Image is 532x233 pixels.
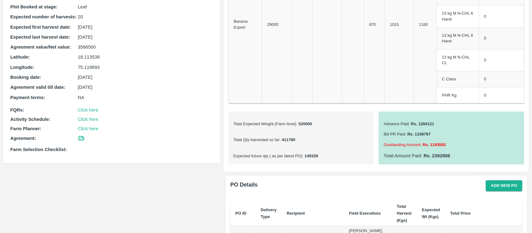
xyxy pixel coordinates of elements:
b: Longitude : [10,65,34,70]
b: Field Executives [349,211,381,216]
p: NA [78,94,213,101]
b: Farm Selection Checklist: [10,147,67,152]
b: Plot Booked at stage : [10,4,58,9]
b: Booking date : [10,75,41,80]
td: 0 [479,71,524,87]
b: Rs. 2392908 [422,153,450,158]
p: Total Amount Paid : [384,152,519,159]
p: 18.113538 [78,54,213,60]
b: Recipient [287,211,305,216]
td: 13 kg M N-CHL 8 Hand [437,27,479,49]
b: FQRs: [10,107,24,112]
b: Expected first harvest date : [10,25,71,30]
b: Rs. 1193592 [422,142,446,147]
td: 13 kg M N-CHL 6 Hand [437,6,479,27]
p: [DATE] [78,24,213,31]
b: Delivery Type [261,207,277,219]
b: Total Harvest (Kgs) [397,204,412,223]
p: 20 [78,13,213,20]
td: 0 [479,27,524,49]
p: Total Expected Weight (Farm level) : [233,121,369,127]
p: Outstanding Amount : [384,142,519,148]
b: Rs. 1284121 [410,121,434,126]
p: 3586500 [78,44,213,50]
p: [DATE] [78,74,213,81]
b: Latitude : [10,55,30,59]
a: Click here [78,117,98,122]
b: Expected Wt (Kgs) [422,207,440,219]
b: Expected number of harvests : [10,14,77,19]
p: Bill PR Paid : [384,131,519,137]
td: 0 [479,87,524,103]
td: 0 [479,6,524,27]
b: 411780 [281,137,295,142]
a: Click here [78,126,98,131]
b: PO ID [235,211,246,216]
td: 13 kg M N-CHL CL [437,49,479,71]
p: Total Qty harvested so far : [233,137,369,143]
td: PHR Kg [437,87,479,103]
b: Agreement valid till date : [10,85,65,90]
p: Expected future qty ( as per latest PO) : [233,153,369,159]
b: Rs. 1108787 [406,132,431,136]
b: Activity Schedule: [10,117,50,122]
b: Expected last harvest date : [10,35,70,40]
b: Total Price [450,211,471,216]
b: Farm Planner: [10,126,41,131]
p: 75.119693 [78,64,213,71]
h6: PO Details [230,180,258,191]
b: Agreement value/Net value : [10,45,71,50]
b: 520000 [298,121,312,126]
p: Leaf [78,3,213,10]
b: Payment terms : [10,95,45,100]
b: Agreement: [10,136,36,141]
b: 149329 [304,154,318,158]
td: C Class [437,71,479,87]
td: 0 [479,49,524,71]
button: Add new PO [486,180,522,191]
p: [DATE] [78,84,213,91]
a: Click here [78,107,98,112]
p: Advance Paid : [384,121,519,127]
p: [DATE] [78,34,213,40]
